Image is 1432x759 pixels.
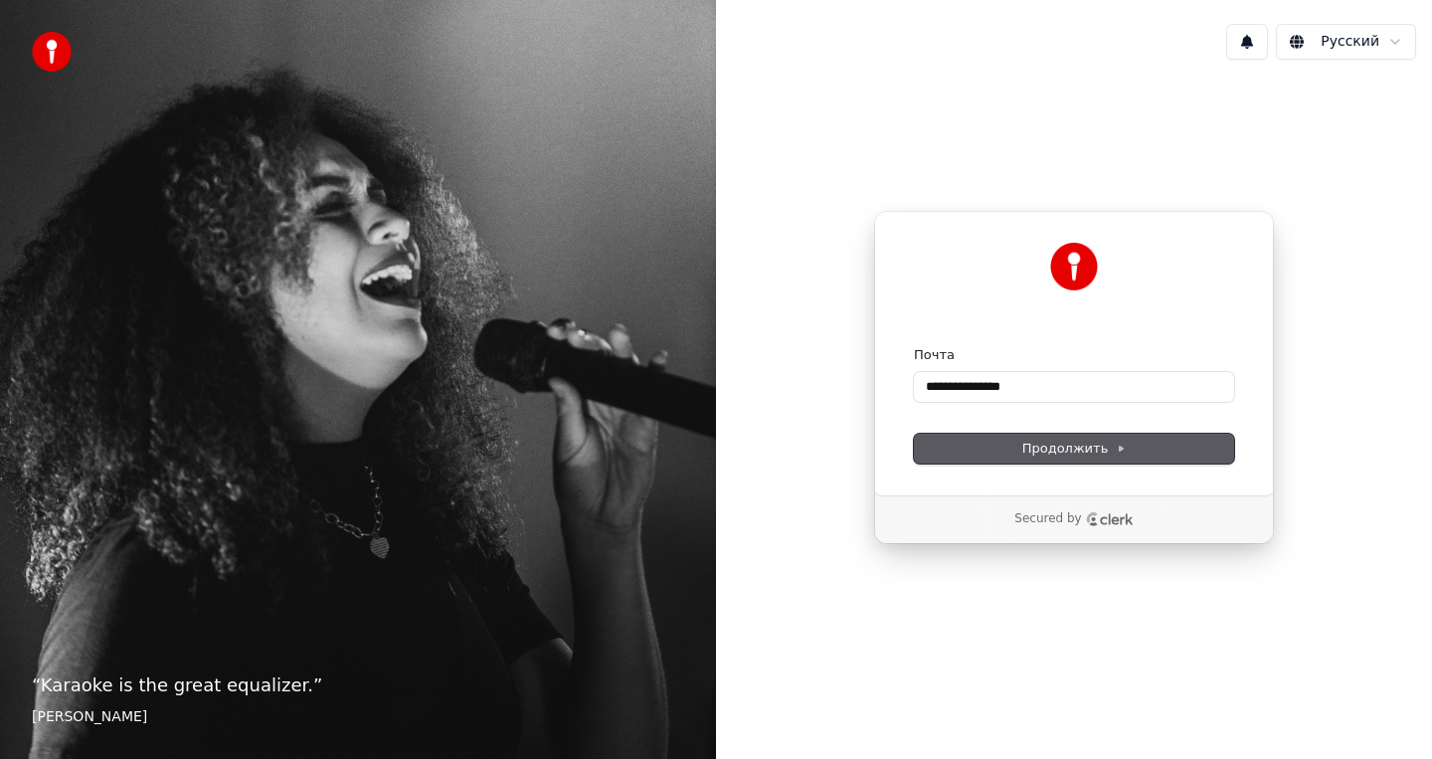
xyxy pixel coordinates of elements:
[32,671,684,699] p: “ Karaoke is the great equalizer. ”
[914,346,955,364] label: Почта
[1014,511,1081,527] p: Secured by
[32,32,72,72] img: youka
[1086,512,1134,526] a: Clerk logo
[32,707,684,727] footer: [PERSON_NAME]
[1050,243,1098,290] img: Youka
[914,434,1234,464] button: Продолжить
[1022,440,1127,458] span: Продолжить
